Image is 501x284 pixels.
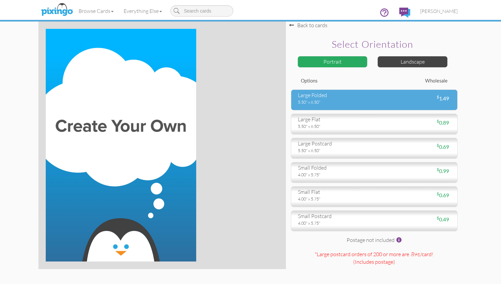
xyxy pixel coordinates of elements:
[170,5,233,17] input: Search cards
[437,192,449,198] span: 0.69
[298,140,369,147] div: large postcard
[437,167,439,172] sup: $
[437,95,449,101] span: 1.49
[298,56,368,68] div: Portrait
[46,29,196,261] img: create-your-own-portrait.jpg
[298,164,369,172] div: small folded
[298,99,369,105] div: 5.50" x 8.50"
[74,3,119,19] a: Browse Cards
[420,8,458,14] span: [PERSON_NAME]
[291,251,458,269] div: *Large postcard orders of 200 or more are .89¢/card! (Includes postage )
[437,119,449,126] span: 0.89
[298,212,369,220] div: small postcard
[39,2,75,18] img: pixingo logo
[437,191,439,196] sup: $
[374,78,453,85] div: Wholesale
[437,119,439,124] sup: $
[298,196,369,202] div: 4.00" x 5.75"
[296,78,374,85] div: Options
[415,3,463,20] a: [PERSON_NAME]
[298,116,369,123] div: large flat
[437,94,439,99] sup: $
[377,56,448,68] div: Landscape
[291,236,458,247] div: Postage not included
[437,143,439,148] sup: $
[298,123,369,129] div: 5.50" x 8.50"
[298,220,369,226] div: 4.00" x 5.75"
[298,91,369,99] div: large folded
[298,172,369,178] div: 4.00" x 5.75"
[399,8,410,18] img: comments.svg
[298,147,369,153] div: 5.50" x 8.50"
[437,143,449,150] span: 0.69
[437,216,449,222] span: 0.49
[437,168,449,174] span: 0.99
[119,3,167,19] a: Everything Else
[298,188,369,196] div: small flat
[437,215,439,220] sup: $
[299,39,446,50] h2: Select orientation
